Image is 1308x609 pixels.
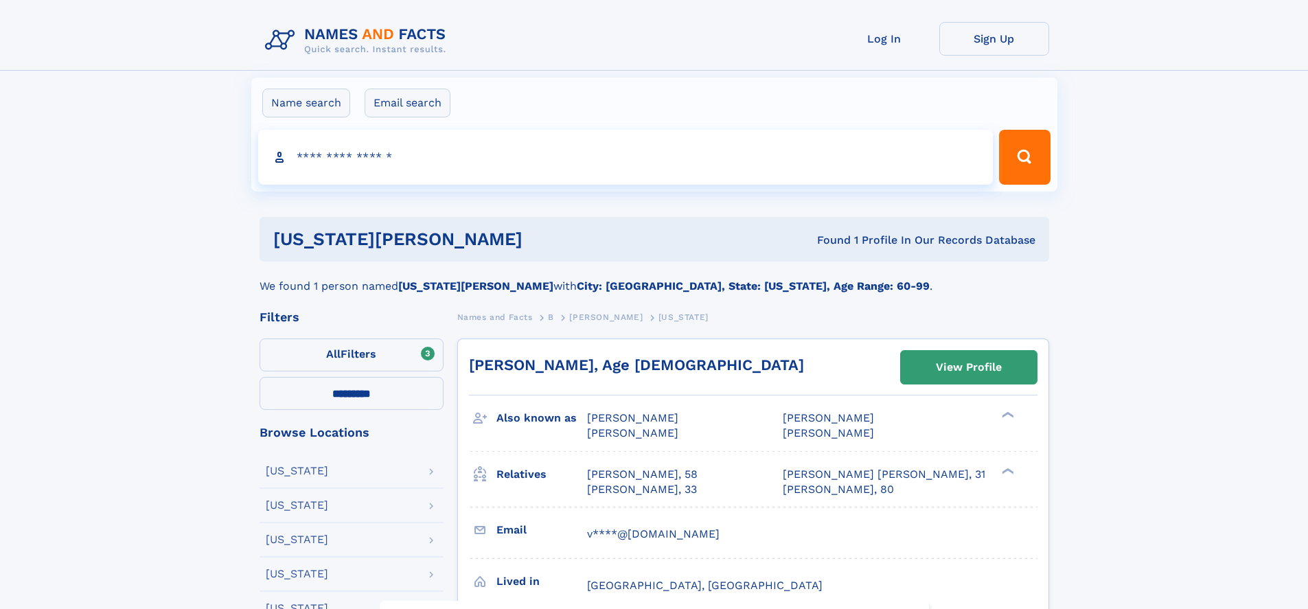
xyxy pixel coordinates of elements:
div: Filters [260,311,444,323]
div: Found 1 Profile In Our Records Database [669,233,1035,248]
input: search input [258,130,994,185]
div: We found 1 person named with . [260,262,1049,295]
b: City: [GEOGRAPHIC_DATA], State: [US_STATE], Age Range: 60-99 [577,279,930,292]
div: [US_STATE] [266,534,328,545]
div: [US_STATE] [266,500,328,511]
h3: Lived in [496,570,587,593]
div: [US_STATE] [266,568,328,579]
div: Browse Locations [260,426,444,439]
span: [PERSON_NAME] [783,411,874,424]
div: [US_STATE] [266,466,328,476]
span: [PERSON_NAME] [587,411,678,424]
h3: Relatives [496,463,587,486]
div: ❯ [998,411,1015,420]
a: Sign Up [939,22,1049,56]
a: [PERSON_NAME], 33 [587,482,697,497]
a: [PERSON_NAME], 58 [587,467,698,482]
h3: Also known as [496,406,587,430]
a: Log In [829,22,939,56]
a: B [548,308,554,325]
div: ❯ [998,466,1015,475]
label: Name search [262,89,350,117]
button: Search Button [999,130,1050,185]
span: [GEOGRAPHIC_DATA], [GEOGRAPHIC_DATA] [587,579,823,592]
h1: [US_STATE][PERSON_NAME] [273,231,670,248]
a: [PERSON_NAME] [PERSON_NAME], 31 [783,467,985,482]
a: [PERSON_NAME], Age [DEMOGRAPHIC_DATA] [469,356,804,374]
div: View Profile [936,352,1002,383]
b: [US_STATE][PERSON_NAME] [398,279,553,292]
span: B [548,312,554,322]
span: [PERSON_NAME] [569,312,643,322]
span: [PERSON_NAME] [587,426,678,439]
label: Filters [260,338,444,371]
a: [PERSON_NAME] [569,308,643,325]
label: Email search [365,89,450,117]
img: Logo Names and Facts [260,22,457,59]
span: [US_STATE] [658,312,709,322]
a: [PERSON_NAME], 80 [783,482,894,497]
a: View Profile [901,351,1037,384]
span: [PERSON_NAME] [783,426,874,439]
span: All [326,347,341,360]
a: Names and Facts [457,308,533,325]
h3: Email [496,518,587,542]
